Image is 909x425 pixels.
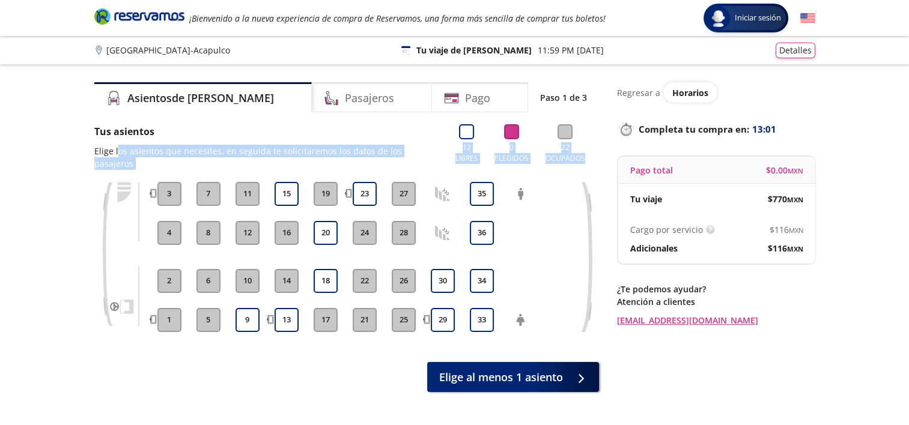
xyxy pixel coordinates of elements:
button: 18 [314,269,338,293]
small: MXN [789,226,803,235]
p: Cargo por servicio [630,223,703,236]
p: ¿Te podemos ayudar? [617,283,815,295]
p: Completa tu compra en : [617,121,815,137]
em: ¡Bienvenido a la nueva experiencia de compra de Reservamos, una forma más sencilla de comprar tus... [189,13,606,24]
button: 15 [275,182,299,206]
p: 11:59 PM [DATE] [538,44,604,56]
span: $ 116 [768,242,803,255]
button: Detalles [776,43,815,58]
p: Paso 1 de 3 [540,91,587,104]
button: 24 [353,221,377,245]
button: 28 [392,221,416,245]
button: 36 [470,221,494,245]
button: 23 [353,182,377,206]
button: Elige al menos 1 asiento [427,362,599,392]
button: 1 [157,308,181,332]
small: MXN [787,244,803,253]
button: 10 [236,269,260,293]
p: Atención a clientes [617,295,815,308]
button: 7 [196,182,220,206]
p: Elige los asientos que necesites, en seguida te solicitaremos los datos de los pasajeros [94,145,439,170]
button: 8 [196,221,220,245]
button: 27 [392,182,416,206]
span: $ 770 [768,193,803,205]
button: 6 [196,269,220,293]
button: 9 [236,308,260,332]
p: Pago total [630,164,673,176]
p: [GEOGRAPHIC_DATA] - Acapulco [106,44,230,56]
span: $ 0.00 [766,164,803,176]
button: 12 [236,221,260,245]
button: 21 [353,308,377,332]
button: 26 [392,269,416,293]
button: 22 [353,269,377,293]
button: 5 [196,308,220,332]
iframe: Messagebird Livechat Widget [839,355,897,413]
button: 17 [314,308,338,332]
a: [EMAIL_ADDRESS][DOMAIN_NAME] [617,314,815,327]
button: 35 [470,182,494,206]
button: 25 [392,308,416,332]
button: 30 [431,269,455,293]
p: Regresar a [617,86,660,99]
button: 3 [157,182,181,206]
button: 4 [157,221,181,245]
button: 34 [470,269,494,293]
button: English [800,11,815,26]
div: Regresar a ver horarios [617,82,815,103]
span: 13:01 [752,122,776,136]
p: Adicionales [630,242,678,255]
p: Tu viaje [630,193,662,205]
h4: Pasajeros [345,90,394,106]
span: Horarios [672,87,708,98]
h4: Pago [465,90,490,106]
a: Brand Logo [94,7,184,29]
button: 11 [236,182,260,206]
span: Elige al menos 1 asiento [439,369,563,385]
button: 19 [314,182,338,206]
p: 22 Ocupados [541,142,590,164]
i: Brand Logo [94,7,184,25]
h4: Asientos de [PERSON_NAME] [127,90,274,106]
p: Tu viaje de [PERSON_NAME] [416,44,532,56]
small: MXN [787,195,803,204]
button: 14 [275,269,299,293]
p: Tus asientos [94,124,439,139]
span: $ 116 [770,223,803,236]
button: 16 [275,221,299,245]
button: 33 [470,308,494,332]
button: 2 [157,269,181,293]
p: 0 Elegidos [492,142,532,164]
button: 13 [275,308,299,332]
button: 29 [431,308,455,332]
button: 20 [314,221,338,245]
p: 12 Libres [451,142,483,164]
small: MXN [788,166,803,175]
span: Iniciar sesión [730,12,786,24]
